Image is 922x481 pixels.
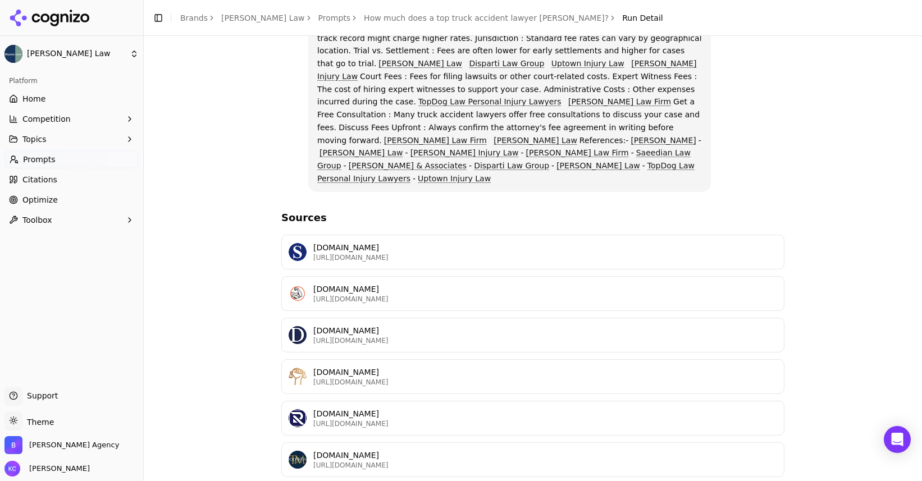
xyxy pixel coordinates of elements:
a: [PERSON_NAME] Law [494,136,577,145]
p: [DOMAIN_NAME] [313,325,777,336]
p: [DOMAIN_NAME] [313,367,777,378]
a: [PERSON_NAME] [631,136,696,145]
img: Munley Law [4,45,22,63]
button: Toolbox [4,211,139,229]
a: Uptown Injury Law [418,174,491,183]
a: TopDog Law Personal Injury Lawyers [418,97,562,106]
span: Toolbox [22,214,52,226]
a: TopDog Law Personal Injury Lawyers [317,161,695,183]
a: [PERSON_NAME] Law [319,148,403,157]
p: [DOMAIN_NAME] [313,408,777,419]
a: Home [4,90,139,108]
span: Optimize [22,194,58,205]
a: [PERSON_NAME] Law [556,161,640,170]
a: Optimize [4,191,139,209]
a: saeedianlawgroup.com favicon[DOMAIN_NAME][URL][DOMAIN_NAME] [281,235,784,269]
p: [URL][DOMAIN_NAME] [313,378,777,387]
h3: Sources [281,210,784,226]
a: [PERSON_NAME] Injury Law [317,59,697,81]
a: Brands [180,13,208,22]
a: toddminerlaw.com favicon[DOMAIN_NAME][URL][DOMAIN_NAME] [281,442,784,477]
span: Home [22,93,45,104]
a: [PERSON_NAME] & Associates [349,161,467,170]
a: Prompts [318,12,351,24]
a: [PERSON_NAME] Law Firm [384,136,487,145]
button: Open organization switcher [4,436,119,454]
span: Prompts [23,154,56,165]
img: toddminerlaw.com favicon [289,451,307,469]
button: Topics [4,130,139,148]
a: Prompts [4,150,139,168]
img: saeedianlawgroup.com favicon [289,243,307,261]
p: [URL][DOMAIN_NAME] [313,336,777,345]
img: Kristine Cunningham [4,461,20,477]
a: Disparti Law Group [469,59,544,68]
span: Competition [22,113,71,125]
a: [PERSON_NAME] Injury Law [410,148,519,157]
p: [URL][DOMAIN_NAME] [313,419,777,428]
span: Topics [22,134,47,145]
a: dispartilaw.com favicon[DOMAIN_NAME][URL][DOMAIN_NAME] [281,318,784,352]
p: [DOMAIN_NAME] [313,283,777,295]
a: [PERSON_NAME] Law [221,12,305,24]
nav: breadcrumb [180,12,663,24]
a: Disparti Law Group [474,161,549,170]
p: [URL][DOMAIN_NAME] [313,461,777,470]
span: Theme [22,418,54,427]
span: Citations [22,174,57,185]
button: Competition [4,110,139,128]
div: Open Intercom Messenger [884,426,911,453]
span: [PERSON_NAME] Law [27,49,125,59]
p: [DOMAIN_NAME] [313,450,777,461]
span: [PERSON_NAME] [25,464,90,474]
button: Open user button [4,461,90,477]
img: johnfoy.com favicon [289,285,307,303]
p: [DOMAIN_NAME] [313,242,777,253]
img: roseninjury.com favicon [289,409,307,427]
span: Bob Agency [29,440,119,450]
span: Run Detail [622,12,663,24]
img: uptowninjury.com favicon [289,368,307,386]
img: Bob Agency [4,436,22,454]
a: [PERSON_NAME] Law [378,59,462,68]
p: [URL][DOMAIN_NAME] [313,253,777,262]
div: Platform [4,72,139,90]
a: Uptown Injury Law [551,59,624,68]
a: [PERSON_NAME] Law Firm [568,97,671,106]
a: Saeedian Law Group [317,148,691,170]
img: dispartilaw.com favicon [289,326,307,344]
a: roseninjury.com favicon[DOMAIN_NAME][URL][DOMAIN_NAME] [281,401,784,436]
a: johnfoy.com favicon[DOMAIN_NAME][URL][DOMAIN_NAME] [281,276,784,311]
p: [URL][DOMAIN_NAME] [313,295,777,304]
a: uptowninjury.com favicon[DOMAIN_NAME][URL][DOMAIN_NAME] [281,359,784,394]
a: Citations [4,171,139,189]
span: Support [22,390,58,401]
a: How much does a top truck accident lawyer [PERSON_NAME]? [364,12,609,24]
a: [PERSON_NAME] Law Firm [526,148,629,157]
